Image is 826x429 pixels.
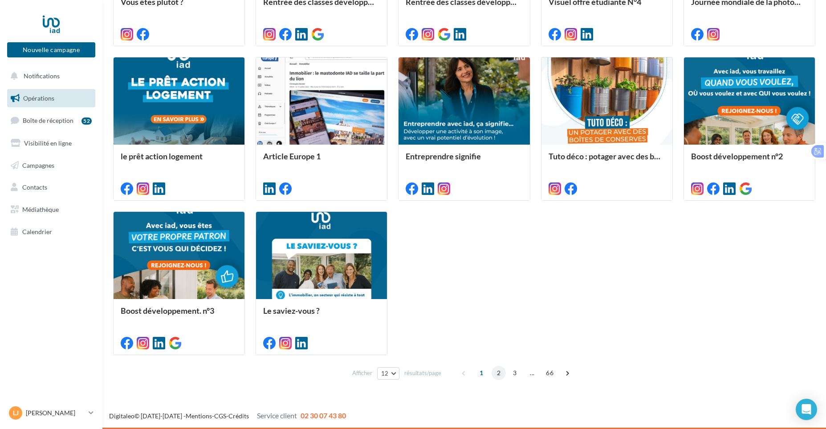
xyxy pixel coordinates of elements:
a: Crédits [228,412,249,420]
p: [PERSON_NAME] [26,409,85,417]
span: 3 [508,366,522,380]
a: Digitaleo [109,412,134,420]
a: CGS [214,412,226,420]
a: Calendrier [5,223,97,241]
span: 02 30 07 43 80 [301,411,346,420]
span: Afficher [352,369,372,377]
span: © [DATE]-[DATE] - - - [109,412,346,420]
div: Entreprendre signifie [406,152,522,170]
a: Opérations [5,89,97,108]
span: 66 [542,366,557,380]
div: Le saviez-vous ? [263,306,380,324]
span: résultats/page [404,369,441,377]
a: Visibilité en ligne [5,134,97,153]
span: LJ [13,409,19,417]
button: Nouvelle campagne [7,42,95,57]
span: Boîte de réception [23,117,73,124]
div: Boost développement. n°3 [121,306,237,324]
span: Contacts [22,183,47,191]
button: Notifications [5,67,94,85]
div: Open Intercom Messenger [796,399,817,420]
span: ... [525,366,539,380]
button: 12 [377,367,400,380]
span: Calendrier [22,228,52,235]
span: Visibilité en ligne [24,139,72,147]
a: Mentions [186,412,212,420]
a: Campagnes [5,156,97,175]
div: Article Europe 1 [263,152,380,170]
a: Médiathèque [5,200,97,219]
div: Boost développement n°2 [691,152,808,170]
a: Boîte de réception52 [5,111,97,130]
div: Tuto déco : potager avec des boites de conserves [549,152,665,170]
span: Opérations [23,94,54,102]
a: LJ [PERSON_NAME] [7,405,95,421]
span: 12 [381,370,389,377]
a: Contacts [5,178,97,197]
div: 52 [81,117,92,125]
span: 1 [474,366,488,380]
span: 2 [492,366,506,380]
span: Campagnes [22,161,54,169]
span: Médiathèque [22,206,59,213]
span: Notifications [24,72,60,80]
span: Service client [257,411,297,420]
div: le prêt action logement [121,152,237,170]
